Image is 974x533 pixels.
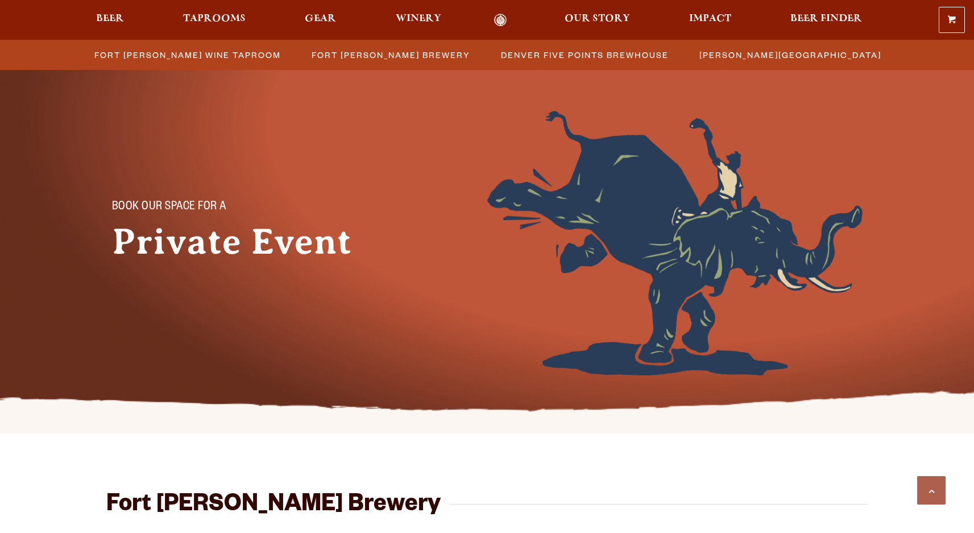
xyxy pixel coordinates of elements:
[88,47,287,63] a: Fort [PERSON_NAME] Wine Taproom
[917,476,946,505] a: Scroll to top
[112,201,362,214] p: Book Our Space for a
[699,47,881,63] span: [PERSON_NAME][GEOGRAPHIC_DATA]
[565,14,630,23] span: Our Story
[305,14,336,23] span: Gear
[94,47,281,63] span: Fort [PERSON_NAME] Wine Taproom
[183,14,246,23] span: Taprooms
[112,221,385,262] h1: Private Event
[176,14,253,27] a: Taprooms
[297,14,343,27] a: Gear
[388,14,449,27] a: Winery
[783,14,869,27] a: Beer Finder
[693,47,887,63] a: [PERSON_NAME][GEOGRAPHIC_DATA]
[557,14,637,27] a: Our Story
[501,47,669,63] span: Denver Five Points Brewhouse
[479,14,522,27] a: Odell Home
[396,14,441,23] span: Winery
[494,47,674,63] a: Denver Five Points Brewhouse
[790,14,862,23] span: Beer Finder
[487,111,863,375] img: Foreground404
[312,47,470,63] span: Fort [PERSON_NAME] Brewery
[305,47,476,63] a: Fort [PERSON_NAME] Brewery
[106,493,441,520] h2: Fort [PERSON_NAME] Brewery
[96,14,124,23] span: Beer
[89,14,131,27] a: Beer
[689,14,731,23] span: Impact
[682,14,739,27] a: Impact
